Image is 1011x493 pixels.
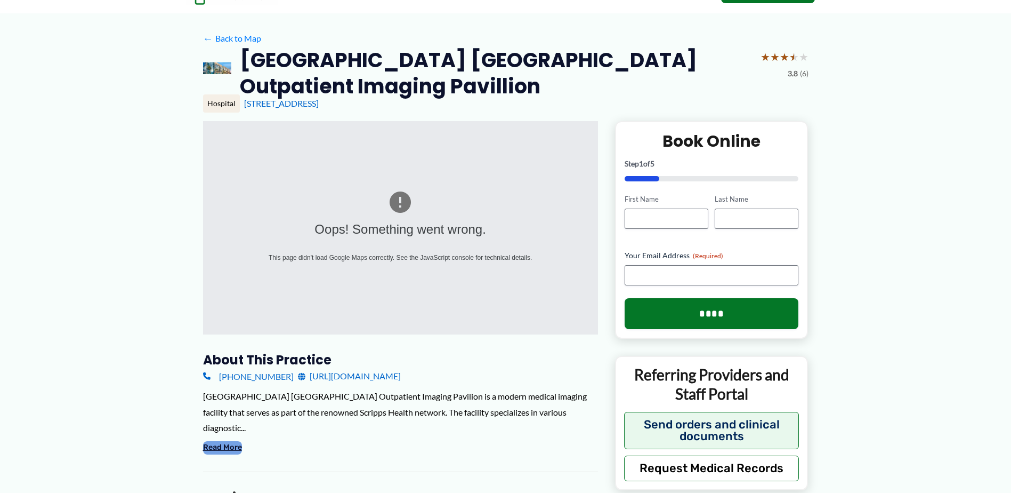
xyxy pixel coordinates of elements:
[203,33,213,43] span: ←
[203,30,261,46] a: ←Back to Map
[625,160,799,168] p: Step of
[625,250,799,261] label: Your Email Address
[624,456,799,481] button: Request Medical Records
[240,47,751,100] h2: [GEOGRAPHIC_DATA] [GEOGRAPHIC_DATA] Outpatient Imaging Pavillion
[203,352,598,368] h3: About this practice
[203,388,598,436] div: [GEOGRAPHIC_DATA] [GEOGRAPHIC_DATA] Outpatient Imaging Pavilion is a modern medical imaging facil...
[624,365,799,404] p: Referring Providers and Staff Portal
[788,67,798,81] span: 3.8
[625,131,799,152] h2: Book Online
[639,159,643,168] span: 1
[761,47,770,67] span: ★
[799,47,808,67] span: ★
[715,194,798,204] label: Last Name
[780,47,789,67] span: ★
[770,47,780,67] span: ★
[298,368,401,384] a: [URL][DOMAIN_NAME]
[244,98,319,108] a: [STREET_ADDRESS]
[800,67,808,81] span: (6)
[789,47,799,67] span: ★
[203,368,294,384] a: [PHONE_NUMBER]
[245,218,556,242] div: Oops! Something went wrong.
[203,441,242,454] button: Read More
[203,94,240,113] div: Hospital
[245,252,556,264] div: This page didn't load Google Maps correctly. See the JavaScript console for technical details.
[693,252,723,260] span: (Required)
[624,412,799,449] button: Send orders and clinical documents
[625,194,708,204] label: First Name
[650,159,654,168] span: 5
